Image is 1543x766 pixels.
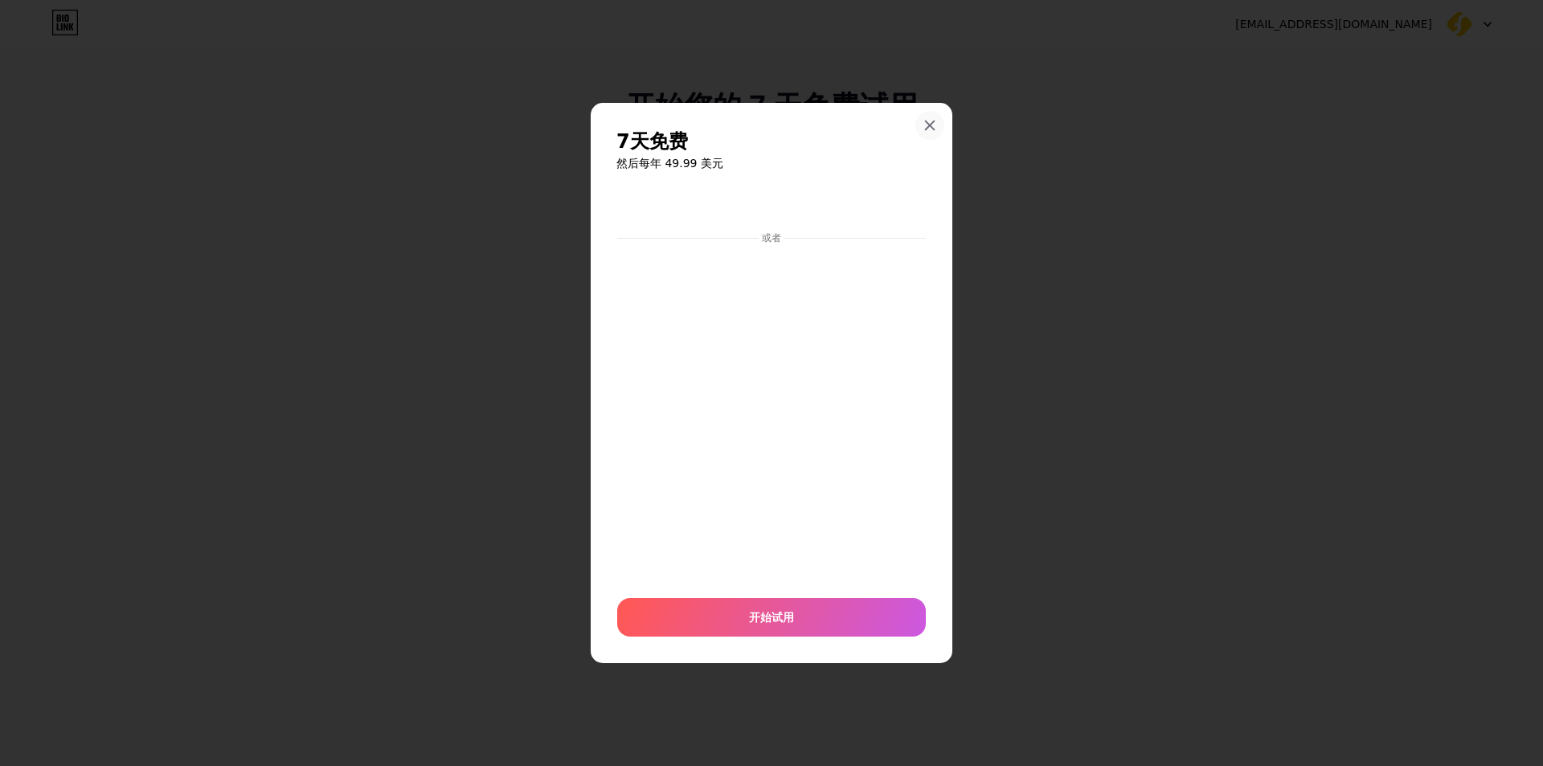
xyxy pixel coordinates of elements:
[617,188,926,227] iframe: 安全支付按钮框
[749,610,794,624] font: 开始试用
[616,130,688,153] font: 7天免费
[614,246,929,581] iframe: 安全支付输入框
[616,157,723,170] font: 然后每年 49.99 美元
[762,232,781,244] font: 或者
